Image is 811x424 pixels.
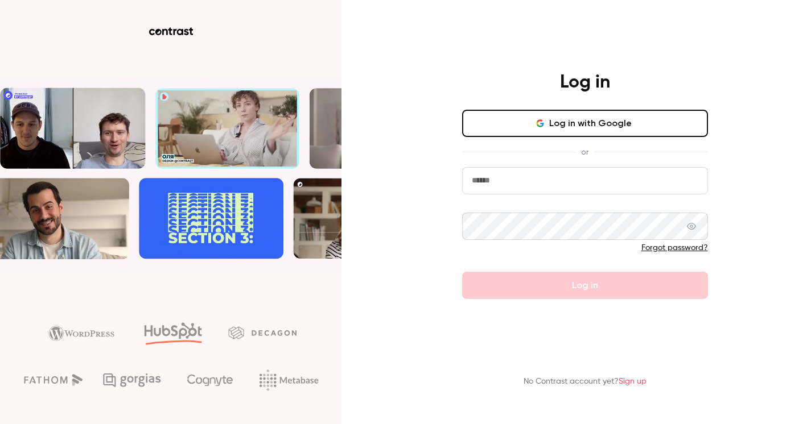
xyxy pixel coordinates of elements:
[462,110,708,137] button: Log in with Google
[619,377,647,385] a: Sign up
[524,376,647,388] p: No Contrast account yet?
[228,326,297,339] img: decagon
[575,146,594,158] span: or
[641,244,708,252] a: Forgot password?
[560,71,610,94] h4: Log in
